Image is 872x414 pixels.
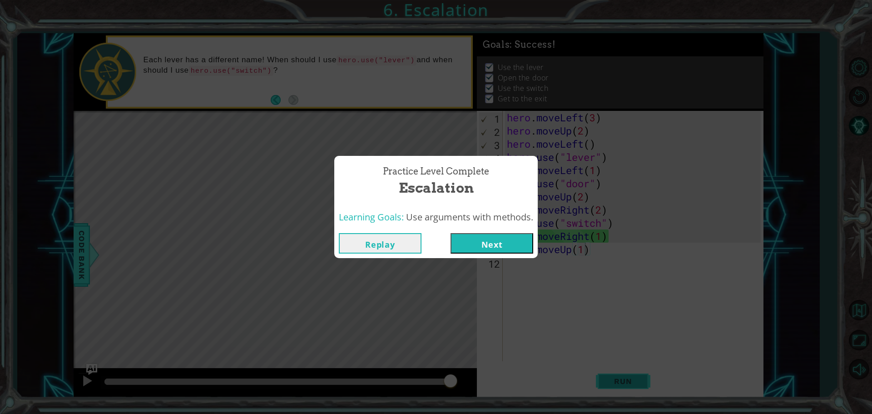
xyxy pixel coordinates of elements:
[383,165,489,178] span: Practice Level Complete
[339,233,421,254] button: Replay
[399,178,474,198] span: Escalation
[406,211,533,223] span: Use arguments with methods.
[451,233,533,254] button: Next
[339,211,404,223] span: Learning Goals:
